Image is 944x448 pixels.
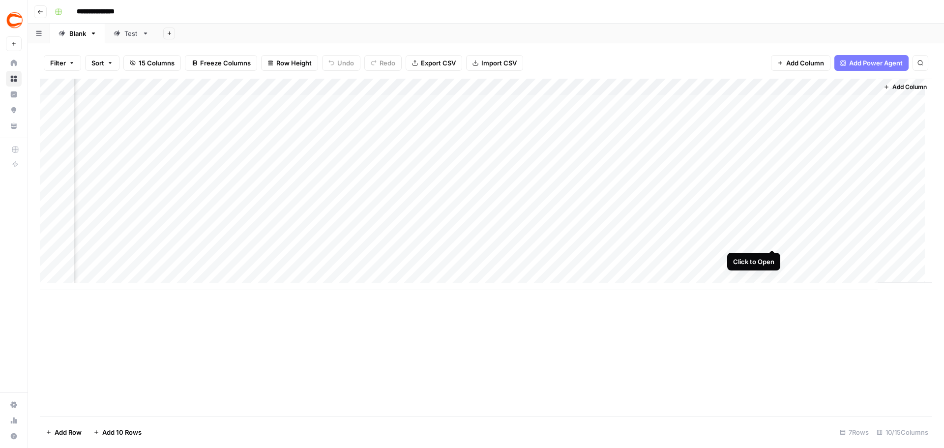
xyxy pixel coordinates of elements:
span: Filter [50,58,66,68]
button: Add Power Agent [834,55,909,71]
button: Add Column [880,81,931,93]
span: Sort [91,58,104,68]
button: Add Column [771,55,830,71]
button: Undo [322,55,360,71]
button: Add Row [40,424,88,440]
span: Undo [337,58,354,68]
a: Home [6,55,22,71]
button: Workspace: Covers [6,8,22,32]
a: Browse [6,71,22,87]
button: Export CSV [406,55,462,71]
button: Redo [364,55,402,71]
span: Add 10 Rows [102,427,142,437]
a: Usage [6,413,22,428]
span: Add Power Agent [849,58,903,68]
div: Test [124,29,138,38]
button: Freeze Columns [185,55,257,71]
img: Covers Logo [6,11,24,29]
button: Row Height [261,55,318,71]
div: Blank [69,29,86,38]
button: Filter [44,55,81,71]
a: Your Data [6,118,22,134]
button: Add 10 Rows [88,424,147,440]
span: Add Row [55,427,82,437]
div: Click to Open [733,257,774,267]
span: Add Column [892,83,927,91]
a: Insights [6,87,22,102]
a: Opportunities [6,102,22,118]
a: Settings [6,397,22,413]
button: Help + Support [6,428,22,444]
span: Row Height [276,58,312,68]
div: 7 Rows [836,424,873,440]
div: 10/15 Columns [873,424,932,440]
span: Add Column [786,58,824,68]
span: 15 Columns [139,58,175,68]
span: Import CSV [481,58,517,68]
a: Test [105,24,157,43]
button: 15 Columns [123,55,181,71]
a: Blank [50,24,105,43]
span: Freeze Columns [200,58,251,68]
button: Sort [85,55,119,71]
span: Export CSV [421,58,456,68]
button: Import CSV [466,55,523,71]
span: Redo [380,58,395,68]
